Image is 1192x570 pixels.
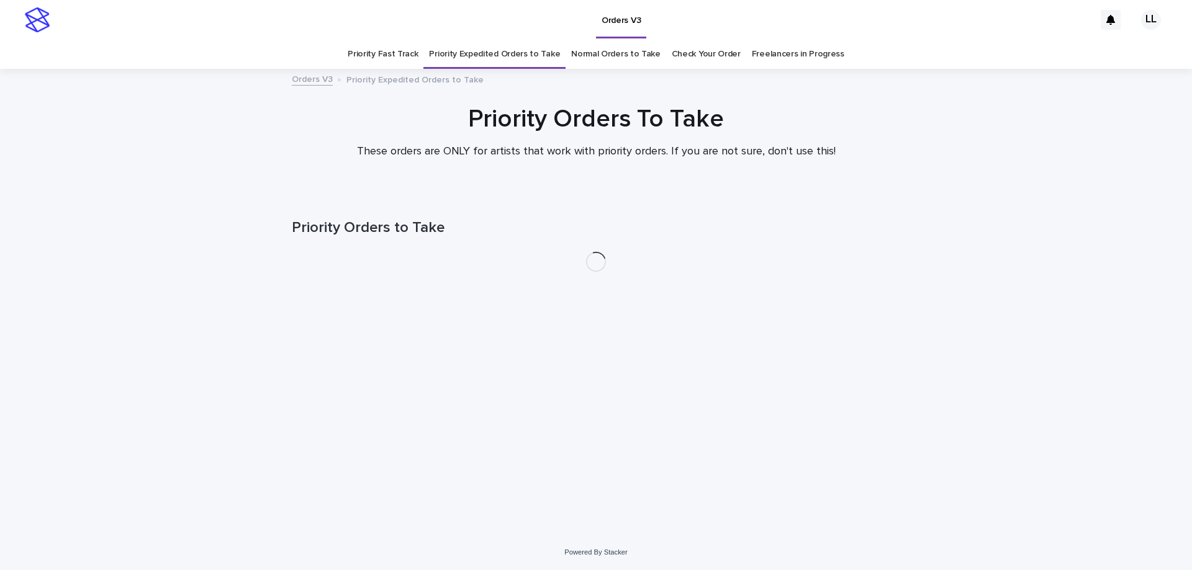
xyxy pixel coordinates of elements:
[429,40,560,69] a: Priority Expedited Orders to Take
[25,7,50,32] img: stacker-logo-s-only.png
[571,40,661,69] a: Normal Orders to Take
[672,40,741,69] a: Check Your Order
[292,71,333,86] a: Orders V3
[292,219,900,237] h1: Priority Orders to Take
[348,40,418,69] a: Priority Fast Track
[292,104,900,134] h1: Priority Orders To Take
[346,72,484,86] p: Priority Expedited Orders to Take
[1141,10,1161,30] div: LL
[752,40,844,69] a: Freelancers in Progress
[348,145,844,159] p: These orders are ONLY for artists that work with priority orders. If you are not sure, don't use ...
[564,548,627,556] a: Powered By Stacker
